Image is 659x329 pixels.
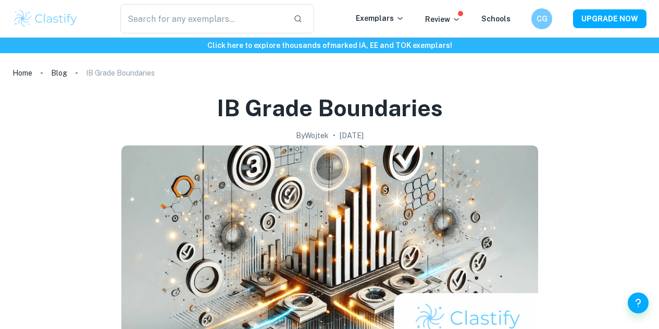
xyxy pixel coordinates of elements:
img: Clastify logo [13,8,79,29]
h6: CG [536,13,548,25]
button: UPGRADE NOW [573,9,646,28]
h6: Click here to explore thousands of marked IA, EE and TOK exemplars ! [2,40,657,51]
button: CG [531,8,552,29]
p: IB Grade Boundaries [86,67,155,79]
p: • [333,130,335,141]
a: Home [13,66,32,80]
h2: [DATE] [340,130,364,141]
a: Schools [481,15,511,23]
p: Review [425,14,461,25]
h1: IB Grade Boundaries [217,93,443,124]
button: Help and Feedback [628,293,649,313]
p: Exemplars [356,13,404,24]
input: Search for any exemplars... [120,4,285,33]
h2: By Wojtek [296,130,329,141]
a: Blog [51,66,67,80]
